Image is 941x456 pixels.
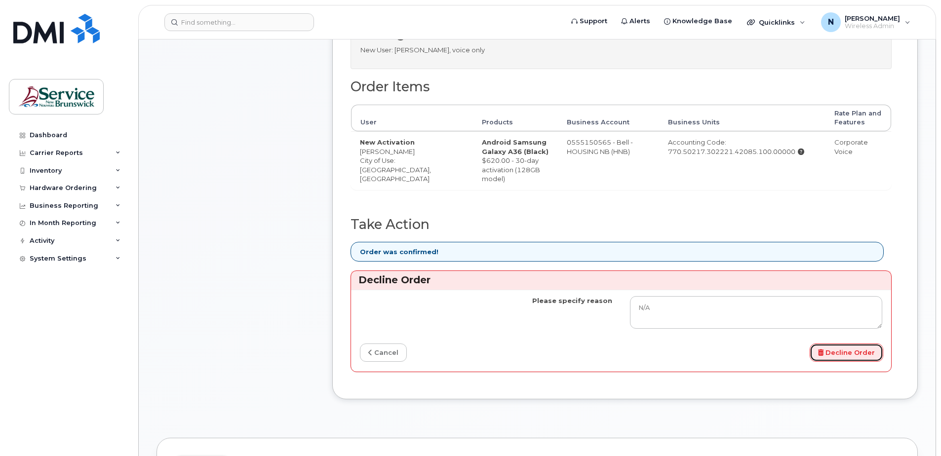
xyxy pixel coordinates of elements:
label: Please specify reason [532,296,612,305]
span: Alerts [629,16,650,26]
th: User [351,105,473,132]
span: [PERSON_NAME] [845,14,900,22]
h2: Order Items [351,79,892,94]
a: Alerts [614,11,657,31]
button: Decline Order [810,343,883,362]
a: cancel [360,343,407,362]
th: Business Account [558,105,660,132]
span: Knowledge Base [672,16,732,26]
td: 0555150565 - Bell - HOUSING NB (HNB) [558,131,660,190]
strong: New Activation [360,138,415,146]
a: Knowledge Base [657,11,739,31]
strong: Order was confirmed! [360,247,438,257]
strong: Android Samsung Galaxy A36 (Black) [482,138,549,155]
div: Accounting Code: 770.50217.302221.42085.100.00000 [668,138,817,156]
th: Products [473,105,557,132]
span: N [828,16,834,28]
td: Corporate Voice [825,131,891,190]
td: $620.00 - 30-day activation (128GB model) [473,131,557,190]
p: New User: [PERSON_NAME], voice only [360,45,882,55]
h3: Decline Order [358,273,884,287]
input: Find something... [164,13,314,31]
th: Rate Plan and Features [825,105,891,132]
a: Support [564,11,614,31]
td: [PERSON_NAME] City of Use: [GEOGRAPHIC_DATA], [GEOGRAPHIC_DATA] [351,131,473,190]
th: Business Units [659,105,825,132]
span: Support [580,16,607,26]
div: Quicklinks [740,12,812,32]
h3: Message to dealer: [360,29,882,41]
span: Wireless Admin [845,22,900,30]
span: Quicklinks [759,18,795,26]
div: Nicole Bianchi [814,12,917,32]
h2: Take Action [351,217,892,232]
